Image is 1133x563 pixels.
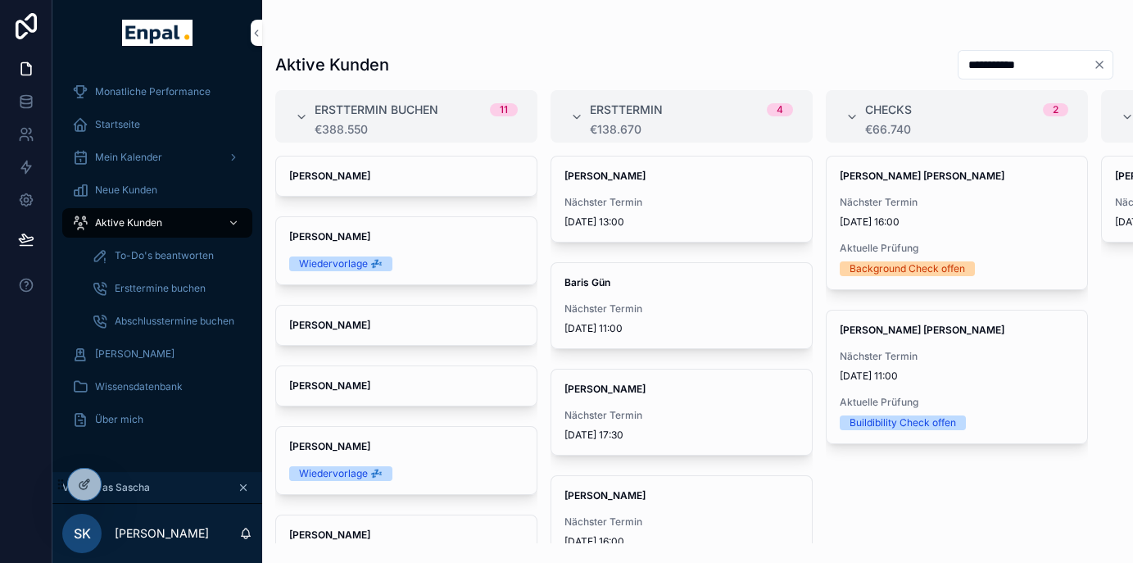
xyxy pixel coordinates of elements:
a: Aktive Kunden [62,208,252,238]
a: [PERSON_NAME] [PERSON_NAME]Nächster Termin[DATE] 11:00Aktuelle PrüfungBuildibility Check offen [826,310,1088,444]
span: [DATE] 17:30 [564,429,799,442]
span: [DATE] 11:00 [564,322,799,335]
span: Ersttermin buchen [315,102,438,118]
div: scrollable content [52,66,262,456]
a: [PERSON_NAME]Nächster Termin[DATE] 17:30 [551,369,813,456]
div: €66.740 [865,123,1068,136]
span: Nächster Termin [840,350,1074,363]
span: Checks [865,102,912,118]
strong: [PERSON_NAME] [564,383,646,395]
span: Über mich [95,413,143,426]
span: Aktuelle Prüfung [840,242,1074,255]
span: Nächster Termin [564,515,799,529]
span: [DATE] 16:00 [840,216,1074,229]
a: [PERSON_NAME]Wiedervorlage 💤 [275,216,537,285]
div: €388.550 [315,123,518,136]
span: Ersttermine buchen [115,282,206,295]
strong: [PERSON_NAME] [564,170,646,182]
a: [PERSON_NAME] [62,339,252,369]
div: Background Check offen [850,261,965,276]
a: Abschlusstermine buchen [82,306,252,336]
span: Neue Kunden [95,184,157,197]
span: [DATE] 13:00 [564,216,799,229]
a: Baris GünNächster Termin[DATE] 11:00 [551,262,813,349]
span: Wissensdatenbank [95,380,183,393]
div: Wiedervorlage 💤 [299,466,383,481]
span: Startseite [95,118,140,131]
span: [DATE] 16:00 [564,535,799,548]
strong: [PERSON_NAME] [289,440,370,452]
a: [PERSON_NAME] [PERSON_NAME]Nächster Termin[DATE] 16:00Aktuelle PrüfungBackground Check offen [826,156,1088,290]
p: [PERSON_NAME] [115,525,209,542]
span: Nächster Termin [840,196,1074,209]
a: Startseite [62,110,252,139]
strong: [PERSON_NAME] [PERSON_NAME] [840,324,1004,336]
a: [PERSON_NAME]Nächster Termin[DATE] 13:00 [551,156,813,243]
a: Wissensdatenbank [62,372,252,402]
a: Über mich [62,405,252,434]
span: [PERSON_NAME] [95,347,174,361]
strong: [PERSON_NAME] [564,489,646,502]
button: Clear [1093,58,1113,71]
span: Nächster Termin [564,196,799,209]
strong: [PERSON_NAME] [289,529,370,541]
div: €138.670 [590,123,793,136]
a: [PERSON_NAME]Wiedervorlage 💤 [275,426,537,495]
strong: [PERSON_NAME] [PERSON_NAME] [840,170,1004,182]
span: [DATE] 11:00 [840,370,1074,383]
span: Aktuelle Prüfung [840,396,1074,409]
strong: [PERSON_NAME] [289,170,370,182]
div: 11 [500,103,508,116]
span: Nächster Termin [564,302,799,316]
a: Ersttermine buchen [82,274,252,303]
span: Monatliche Performance [95,85,211,98]
div: 2 [1053,103,1058,116]
a: [PERSON_NAME] [275,365,537,406]
a: Neue Kunden [62,175,252,205]
a: Monatliche Performance [62,77,252,107]
span: Ersttermin [590,102,663,118]
div: 4 [777,103,783,116]
div: Buildibility Check offen [850,415,956,430]
span: Mein Kalender [95,151,162,164]
a: Mein Kalender [62,143,252,172]
a: [PERSON_NAME] [275,305,537,346]
span: Aktive Kunden [95,216,162,229]
strong: [PERSON_NAME] [289,319,370,331]
span: SK [74,524,91,543]
strong: [PERSON_NAME] [289,230,370,243]
div: Wiedervorlage 💤 [299,257,383,271]
h1: Aktive Kunden [275,53,389,76]
a: [PERSON_NAME] [275,156,537,197]
img: App logo [122,20,192,46]
span: Viewing as Sascha [62,481,150,494]
span: Nächster Termin [564,409,799,422]
strong: Baris Gün [564,276,610,288]
a: To-Do's beantworten [82,241,252,270]
a: [PERSON_NAME]Nächster Termin[DATE] 16:00 [551,475,813,562]
span: To-Do's beantworten [115,249,214,262]
strong: [PERSON_NAME] [289,379,370,392]
span: Abschlusstermine buchen [115,315,234,328]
